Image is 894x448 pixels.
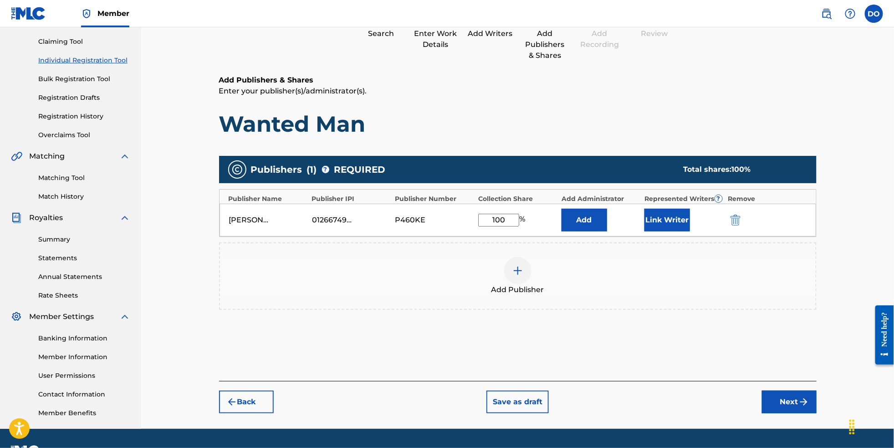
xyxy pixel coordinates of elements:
div: Remove [728,194,807,204]
a: Matching Tool [38,173,130,183]
img: add [512,265,523,276]
a: Annual Statements [38,272,130,282]
span: Member [97,8,129,19]
a: User Permissions [38,371,130,381]
img: search [821,8,832,19]
img: 12a2ab48e56ec057fbd8.svg [731,215,741,226]
span: ? [322,166,329,173]
a: Statements [38,253,130,263]
span: ( 1 ) [307,163,317,176]
img: help [845,8,856,19]
div: Add Recording [577,28,623,50]
img: publishers [232,164,243,175]
img: Top Rightsholder [81,8,92,19]
p: Enter your publisher(s)/administrator(s). [219,86,817,97]
a: Overclaims Tool [38,130,130,140]
span: 100 % [731,165,751,174]
img: Matching [11,151,22,162]
img: expand [119,212,130,223]
div: Publisher Number [395,194,474,204]
img: Member Settings [11,311,22,322]
span: REQUIRED [334,163,386,176]
div: Add Administrator [562,194,640,204]
img: f7272a7cc735f4ea7f67.svg [798,397,809,407]
a: Summary [38,235,130,244]
div: Search [358,28,404,39]
a: Contact Information [38,390,130,399]
div: Drag [845,413,859,441]
button: Link Writer [644,209,690,232]
iframe: Resource Center [869,298,894,373]
img: 7ee5dd4eb1f8a8e3ef2f.svg [226,397,237,407]
a: Public Search [817,5,836,23]
img: expand [119,151,130,162]
h6: Add Publishers & Shares [219,75,817,86]
span: Add Publisher [491,284,544,295]
div: Collection Share [478,194,557,204]
div: Enter Work Details [413,28,459,50]
button: Next [762,391,817,413]
div: Add Writers [468,28,513,39]
a: Rate Sheets [38,291,130,300]
div: Add Publishers & Shares [522,28,568,61]
div: Help [841,5,859,23]
a: Bulk Registration Tool [38,74,130,84]
span: Matching [29,151,65,162]
a: Member Benefits [38,408,130,418]
img: MLC Logo [11,7,46,20]
span: Publishers [251,163,302,176]
a: Registration Drafts [38,93,130,103]
div: Review [632,28,677,39]
img: Royalties [11,212,22,223]
div: Publisher IPI [312,194,390,204]
a: Claiming Tool [38,37,130,46]
div: User Menu [865,5,883,23]
span: ? [715,195,722,202]
a: Member Information [38,352,130,362]
span: Royalties [29,212,63,223]
span: Member Settings [29,311,94,322]
button: Back [219,391,274,413]
img: expand [119,311,130,322]
a: Match History [38,192,130,201]
div: Represented Writers [645,194,724,204]
div: Publisher Name [229,194,307,204]
iframe: Chat Widget [848,404,894,448]
h1: Wanted Man [219,110,817,138]
a: Banking Information [38,334,130,343]
div: Total shares: [683,164,798,175]
span: % [519,214,527,227]
button: Save as draft [486,391,549,413]
button: Add [562,209,607,232]
a: Registration History [38,112,130,121]
a: Individual Registration Tool [38,56,130,65]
